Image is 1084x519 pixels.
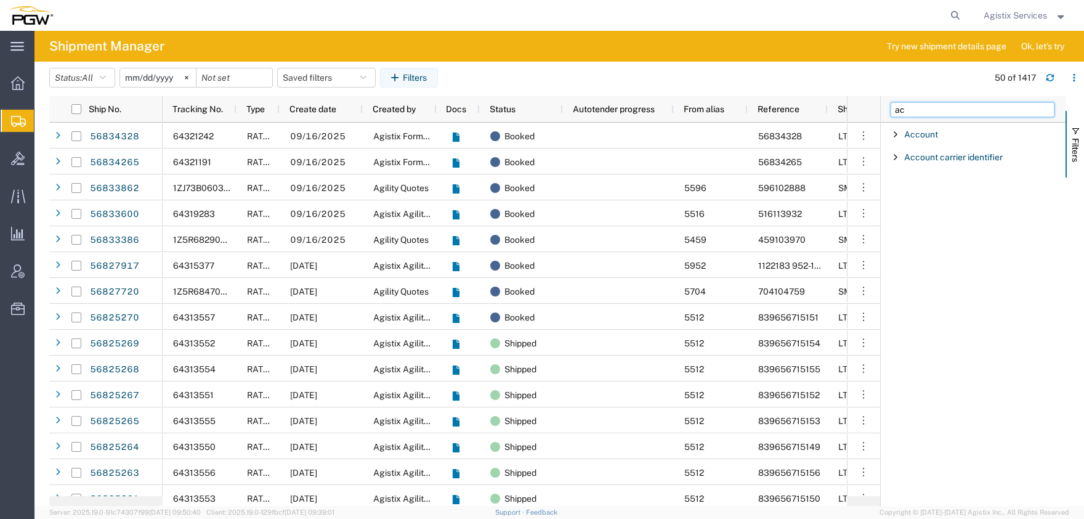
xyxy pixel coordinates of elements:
[285,509,334,516] span: [DATE] 09:39:01
[290,183,346,193] span: 09/16/2025
[504,486,536,512] span: Shipped
[684,209,705,219] span: 5516
[373,131,459,141] span: Agistix Form Services
[49,31,164,62] h4: Shipment Manager
[173,494,216,504] span: 64313553
[446,104,466,114] span: Docs
[290,261,317,271] span: 09/15/2025
[838,209,852,219] span: LTL
[290,209,346,219] span: 09/16/2025
[904,152,1003,162] span: Account carrier identifier
[89,386,140,406] a: 56825267
[89,256,140,276] a: 56827917
[684,287,706,296] span: 5704
[173,183,265,193] span: 1ZJ73B060336253142
[89,127,140,147] a: 56834328
[838,338,852,348] span: LTL
[838,104,879,114] span: Ship mode
[684,313,704,322] span: 5512
[373,313,464,322] span: Agistix Agility Services
[173,157,211,167] span: 64321191
[89,308,140,328] a: 56825270
[504,460,536,486] span: Shipped
[290,364,317,374] span: 09/15/2025
[247,494,275,504] span: RATED
[290,287,317,296] span: 09/15/2025
[49,68,115,88] button: Status:All
[758,183,806,193] span: 596102888
[684,104,724,114] span: From alias
[247,209,275,219] span: RATED
[838,390,852,400] span: LTL
[758,104,799,114] span: Reference
[89,104,121,114] span: Ship No.
[504,356,536,382] span: Shipped
[758,157,802,167] span: 56834265
[504,330,536,356] span: Shipped
[838,131,852,141] span: LTL
[373,468,464,478] span: Agistix Agility Services
[247,442,275,452] span: RATED
[684,235,706,245] span: 5459
[49,509,201,516] span: Server: 2025.19.0-91c74307f99
[89,464,140,483] a: 56825263
[89,205,140,224] a: 56833600
[684,416,704,426] span: 5512
[173,390,214,400] span: 64313551
[173,416,216,426] span: 64313555
[838,468,852,478] span: LTL
[246,104,265,114] span: Type
[504,304,535,330] span: Booked
[290,390,317,400] span: 09/15/2025
[758,131,802,141] span: 56834328
[684,442,704,452] span: 5512
[758,390,820,400] span: 839656715152
[247,261,275,271] span: RATED
[89,334,140,354] a: 56825269
[504,279,535,304] span: Booked
[838,442,852,452] span: LTL
[373,442,464,452] span: Agistix Agility Services
[247,235,275,245] span: RATED
[887,40,1006,53] span: Try new shipment details page
[173,209,215,219] span: 64319283
[289,104,336,114] span: Create date
[684,338,704,348] span: 5512
[984,9,1047,22] span: Agistix Services
[504,175,535,201] span: Booked
[373,494,464,504] span: Agistix Agility Services
[173,468,216,478] span: 64313556
[89,153,140,173] a: 56834265
[290,442,317,452] span: 09/15/2025
[120,68,196,87] input: Not set
[290,131,346,141] span: 09/16/2025
[373,390,464,400] span: Agistix Agility Services
[89,282,140,302] a: 56827720
[838,364,852,374] span: LTL
[838,494,852,504] span: LTL
[247,287,275,296] span: RATED
[838,287,862,296] span: SMAL
[504,149,535,175] span: Booked
[290,338,317,348] span: 09/15/2025
[504,382,536,408] span: Shipped
[881,123,1066,506] div: Filter List 2 Filters
[89,360,140,380] a: 56825268
[838,416,852,426] span: LTL
[758,235,806,245] span: 459103970
[173,287,264,296] span: 1Z5R68470215107915
[838,261,852,271] span: LTL
[290,235,346,245] span: 09/16/2025
[995,72,1036,84] div: 50 of 1417
[758,261,843,271] span: 1122183 952-1437112
[9,6,53,25] img: logo
[290,416,317,426] span: 09/15/2025
[290,468,317,478] span: 09/15/2025
[573,104,655,114] span: Autotender progress
[504,123,535,149] span: Booked
[684,364,704,374] span: 5512
[373,235,429,245] span: Agility Quotes
[504,201,535,227] span: Booked
[172,104,223,114] span: Tracking No.
[504,434,536,460] span: Shipped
